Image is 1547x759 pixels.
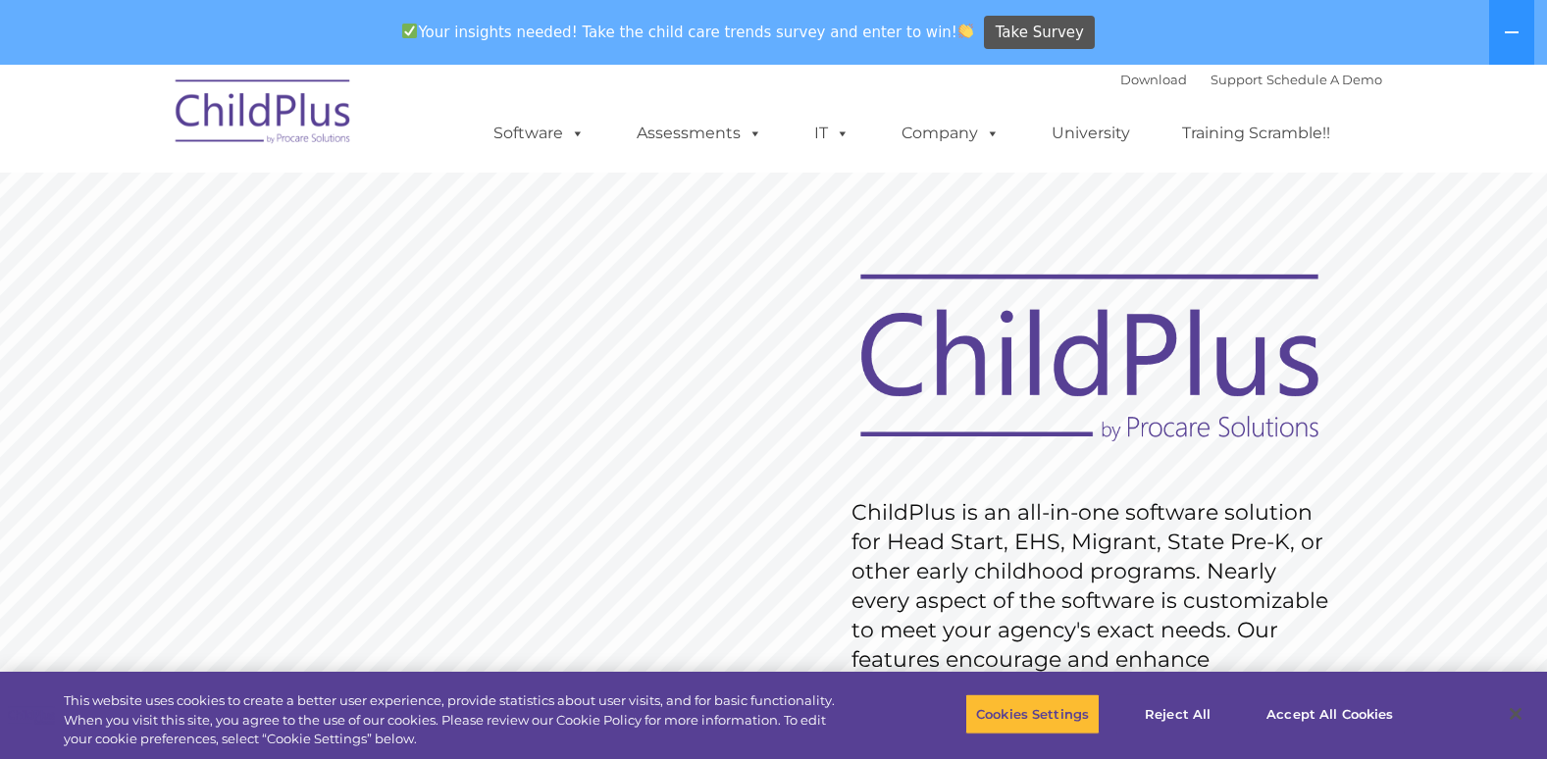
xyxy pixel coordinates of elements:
[1266,72,1382,87] a: Schedule A Demo
[984,16,1095,50] a: Take Survey
[402,24,417,38] img: ✅
[394,13,982,51] span: Your insights needed! Take the child care trends survey and enter to win!
[965,693,1100,734] button: Cookies Settings
[1032,114,1150,153] a: University
[1494,692,1537,735] button: Close
[996,16,1084,50] span: Take Survey
[1211,72,1263,87] a: Support
[1256,693,1404,734] button: Accept All Cookies
[882,114,1019,153] a: Company
[851,498,1338,704] rs-layer: ChildPlus is an all-in-one software solution for Head Start, EHS, Migrant, State Pre-K, or other ...
[166,66,362,164] img: ChildPlus by Procare Solutions
[795,114,869,153] a: IT
[958,24,973,38] img: 👏
[474,114,604,153] a: Software
[1120,72,1187,87] a: Download
[1162,114,1350,153] a: Training Scramble!!
[1120,72,1382,87] font: |
[64,691,851,749] div: This website uses cookies to create a better user experience, provide statistics about user visit...
[1116,693,1239,734] button: Reject All
[617,114,782,153] a: Assessments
